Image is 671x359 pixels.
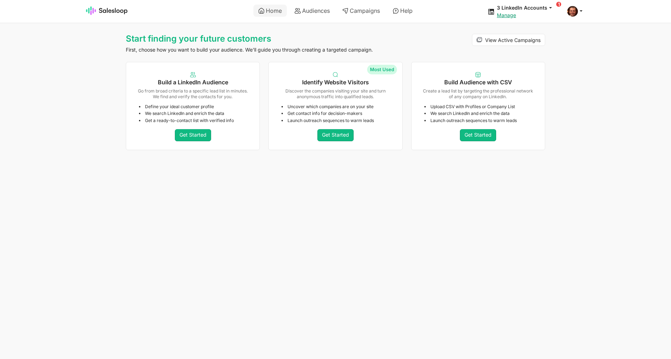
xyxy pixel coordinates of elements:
a: Audiences [290,5,335,17]
a: Get Started [175,129,211,141]
li: Get a ready-to-contact list with verified info [139,118,249,123]
p: Discover the companies visiting your site and turn anonymous traffic into qualified leads. [279,88,392,99]
h5: Build a LinkedIn Audience [136,79,249,86]
li: Launch outreach sequences to warm leads [281,118,392,123]
a: Get Started [317,129,354,141]
img: Salesloop [86,6,128,15]
p: First, choose how you want to build your audience. We'll guide you through creating a targeted ca... [126,47,403,53]
button: 3 LinkedIn Accounts [497,4,559,11]
a: Help [388,5,418,17]
p: Create a lead list by targeting the professional network of any company on LinkedIn. [422,88,535,99]
span: Most Used [367,65,397,74]
a: Campaigns [337,5,385,17]
li: Uncover which companies are on your site [281,104,392,110]
li: Launch outreach sequences to warm leads [424,118,535,123]
span: View Active Campaigns [485,37,541,43]
li: Define your ideal customer profile [139,104,249,110]
a: Manage [497,12,516,18]
li: We search LinkedIn and enrich the data [139,111,249,116]
h5: Identify Website Visitors [279,79,392,86]
a: Get Started [460,129,496,141]
h5: Build Audience with CSV [422,79,535,86]
li: We search LinkedIn and enrich the data [424,111,535,116]
a: View Active Campaigns [472,34,545,46]
a: Home [253,5,287,17]
h1: Start finding your future customers [126,34,403,44]
p: Go from broad criteria to a specific lead list in minutes. We find and verify the contacts for you. [136,88,249,99]
li: Upload CSV with Profiles or Company List [424,104,535,110]
li: Get contact info for decision-makers [281,111,392,116]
